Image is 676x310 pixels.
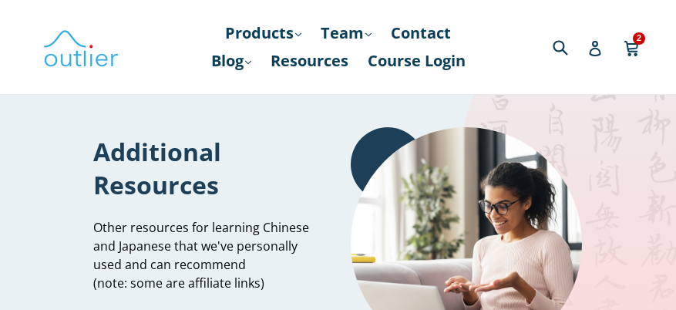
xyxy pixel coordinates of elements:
a: Resources [263,47,356,75]
span: 2 [633,32,645,44]
img: Outlier Linguistics [42,25,119,69]
a: 2 [624,29,641,65]
a: Products [217,19,309,47]
input: Search [549,31,591,62]
a: Blog [203,47,259,75]
a: Course Login [360,47,473,75]
a: Contact [383,19,459,47]
span: Other resources for learning Chinese and Japanese that we've personally used and can recommend (n... [93,219,309,291]
h1: Additional Resources [93,135,326,201]
a: Team [313,19,379,47]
